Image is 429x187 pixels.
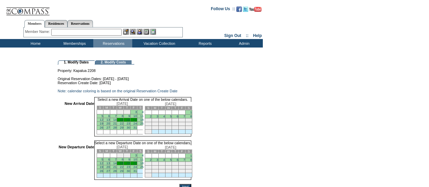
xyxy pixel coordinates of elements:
a: 6 [108,114,110,118]
td: M [103,149,110,153]
a: 17 [133,118,137,121]
td: M [152,106,158,110]
a: 4 [163,115,165,118]
a: Follow us on Twitter [243,8,248,13]
td: 11 [158,162,165,166]
a: 27 [106,126,110,129]
img: Become our fan on Facebook [236,6,242,12]
td: 1 [117,110,124,114]
span: [DATE] [117,145,128,149]
a: 16 [126,118,130,121]
td: 28 [179,169,186,173]
a: 20 [106,122,110,125]
a: 6 [177,115,178,118]
td: 2 [123,110,130,114]
a: 2 [150,115,152,118]
a: 2 [150,158,152,162]
td: Reservations [93,39,132,48]
td: 17 [152,166,158,169]
td: S [97,106,103,110]
td: Home [15,39,54,48]
td: Note: calendar coloring is based on the original Reservation Create Date [58,89,191,93]
td: Select a new Departure Date on one of the below calendars. [94,141,192,145]
td: 9 [145,118,152,122]
td: W [165,106,172,110]
a: 7 [183,115,185,118]
a: 18 [140,118,143,121]
td: T [110,149,117,153]
a: 6 [108,158,110,161]
a: 30 [126,169,130,173]
a: 13 [106,162,110,165]
td: Original Reservation Dates: [DATE] - [DATE] [58,73,191,81]
a: 21 [113,122,117,125]
a: 5 [101,158,103,161]
td: 27 [172,126,179,130]
a: 23 [126,122,130,125]
td: W [117,149,124,153]
td: 2. Modify Costs [95,60,132,64]
td: 11 [158,118,165,122]
a: 16 [126,162,130,165]
td: 20 [172,166,179,169]
img: Compass Home [6,2,50,16]
a: 29 [120,169,123,173]
a: 28 [113,169,117,173]
a: 5 [101,114,103,118]
img: Follow us on Twitter [243,6,248,12]
img: Reservations [143,29,149,35]
td: 23 [145,126,152,130]
td: 12 [165,118,172,122]
a: Help [253,33,262,38]
td: 21 [179,122,186,126]
a: 11 [140,114,143,118]
td: Admin [224,39,263,48]
td: 21 [179,166,186,169]
td: 2 [123,153,130,158]
td: T [110,106,117,110]
td: W [117,106,124,110]
td: 27 [172,169,179,173]
a: 20 [106,165,110,169]
a: 31 [133,126,137,129]
td: T [158,106,165,110]
img: View [130,29,136,35]
td: Vacation Collection [132,39,185,48]
td: W [165,150,172,153]
a: 5 [170,115,172,118]
a: 7 [183,158,185,162]
a: Subscribe to our YouTube Channel [249,8,261,13]
a: 19 [100,165,103,169]
span: [DATE] [165,145,176,149]
td: 1. Modify Dates [58,60,95,64]
td: 23 [145,169,152,173]
td: M [152,150,158,153]
a: 11 [140,158,143,161]
td: F [179,106,186,110]
a: Members [24,20,45,27]
td: Follow Us :: [211,6,235,14]
td: F [130,106,137,110]
td: 15 [186,162,192,166]
td: S [137,149,144,153]
a: 15 [120,118,123,121]
a: 29 [120,126,123,129]
a: 22 [120,122,123,125]
a: 7 [115,114,117,118]
td: S [145,106,152,110]
a: 27 [106,169,110,173]
td: Reservation Create Date: [DATE] [58,81,191,85]
td: 29 [186,169,192,173]
td: 10 [152,118,158,122]
td: 14 [179,118,186,122]
td: 9 [145,162,152,166]
img: Impersonate [137,29,142,35]
a: 5 [170,158,172,162]
td: M [103,106,110,110]
td: 25 [158,126,165,130]
a: 21 [113,165,117,169]
a: 24 [133,122,137,125]
td: 13 [172,118,179,122]
td: T [172,150,179,153]
a: 25 [140,122,143,125]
